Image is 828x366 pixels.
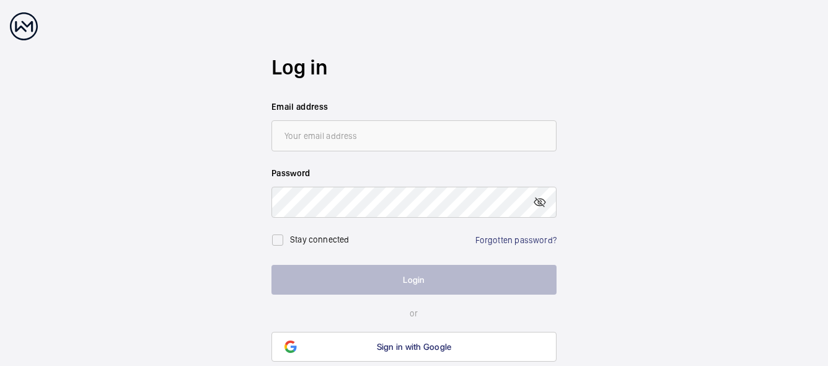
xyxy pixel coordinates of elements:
span: Sign in with Google [377,342,452,352]
label: Stay connected [290,234,350,244]
a: Forgotten password? [475,235,557,245]
button: Login [271,265,557,295]
p: or [271,307,557,319]
label: Password [271,167,557,179]
h2: Log in [271,53,557,82]
input: Your email address [271,120,557,151]
label: Email address [271,100,557,113]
